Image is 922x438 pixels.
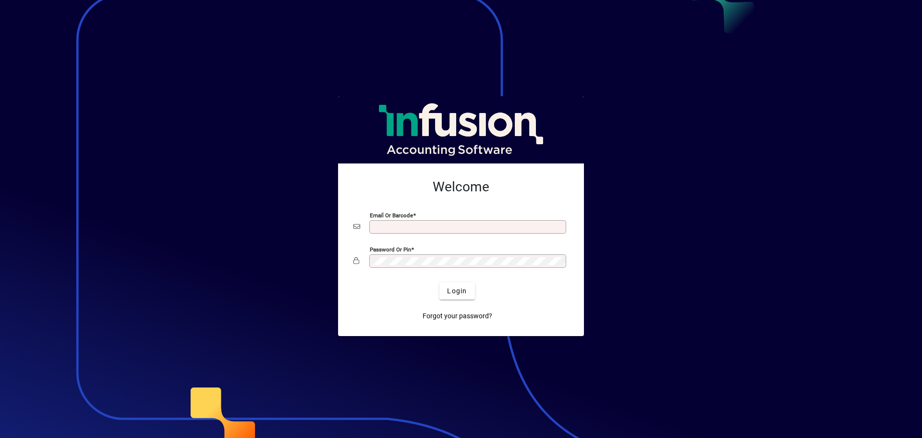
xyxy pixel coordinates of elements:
[353,179,569,195] h2: Welcome
[419,307,496,325] a: Forgot your password?
[423,311,492,321] span: Forgot your password?
[447,286,467,296] span: Login
[370,212,413,219] mat-label: Email or Barcode
[370,246,411,253] mat-label: Password or Pin
[439,282,474,300] button: Login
